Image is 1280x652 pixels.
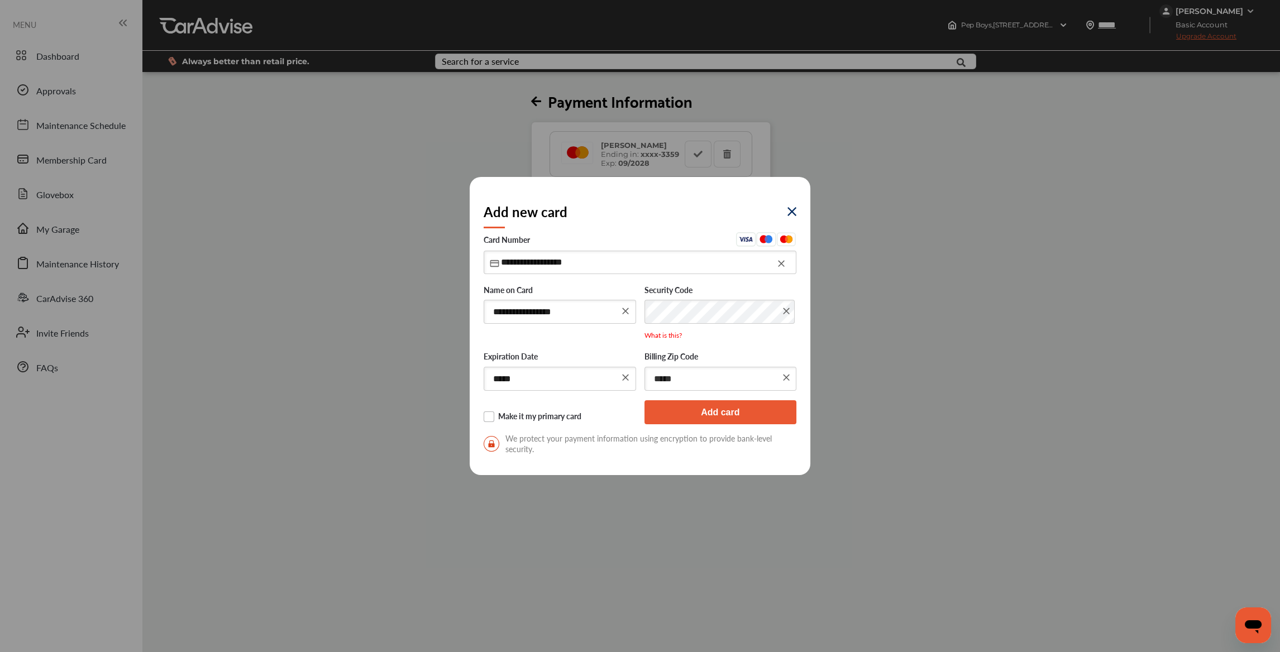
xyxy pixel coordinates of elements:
[484,436,499,452] img: secure-lock
[484,411,636,423] label: Make it my primary card
[484,352,636,363] label: Expiration Date
[644,352,797,363] label: Billing Zip Code
[484,433,796,454] span: We protect your payment information using encryption to provide bank-level security.
[644,330,797,340] p: What is this?
[644,400,797,424] button: Add card
[787,207,796,216] img: eYXu4VuQffQpPoAAAAASUVORK5CYII=
[776,232,796,246] img: Mastercard.eb291d48.svg
[1235,607,1271,643] iframe: Button to launch messaging window
[484,202,567,221] h2: Add new card
[756,232,776,246] img: Maestro.aa0500b2.svg
[736,232,756,246] img: Visa.45ceafba.svg
[484,232,796,250] label: Card Number
[484,285,636,296] label: Name on Card
[644,285,797,296] label: Security Code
